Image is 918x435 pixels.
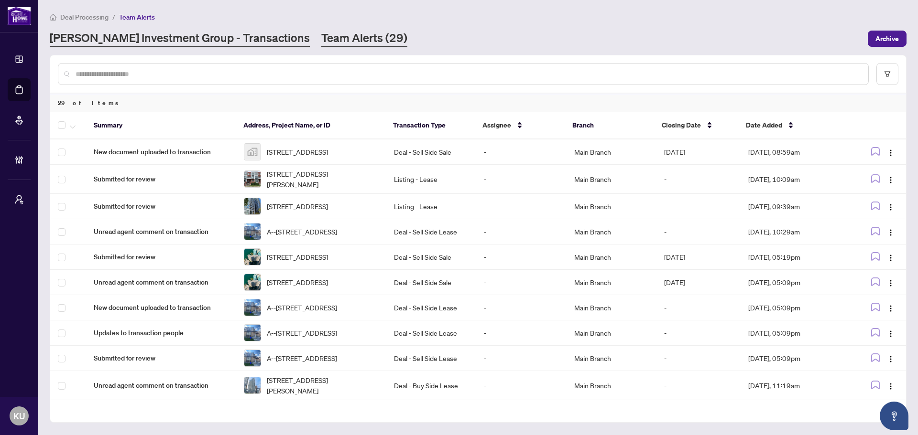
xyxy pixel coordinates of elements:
td: [DATE] [656,139,741,165]
span: A--[STREET_ADDRESS] [267,302,337,313]
span: Submitted for review [94,174,229,184]
td: Main Branch [567,346,656,371]
img: Logo [887,279,895,287]
span: [STREET_ADDRESS] [267,252,328,262]
span: Unread agent comment on transaction [94,226,229,237]
span: [STREET_ADDRESS][PERSON_NAME] [267,169,379,190]
td: Deal - Sell Side Lease [386,219,476,244]
span: Archive [875,31,899,46]
td: Deal - Buy Side Lease [386,371,476,400]
td: Main Branch [567,219,656,244]
td: - [656,165,741,194]
td: [DATE], 05:19pm [741,244,849,270]
td: Main Branch [567,295,656,320]
img: Logo [887,229,895,236]
img: thumbnail-img [244,299,261,316]
img: thumbnail-img [244,198,261,214]
td: - [476,244,566,270]
td: [DATE], 11:19am [741,371,849,400]
img: Logo [887,355,895,363]
td: - [476,139,566,165]
th: Address, Project Name, or ID [236,112,385,139]
th: Branch [565,112,655,139]
td: [DATE], 08:59am [741,139,849,165]
td: - [656,194,741,219]
td: Main Branch [567,139,656,165]
span: Team Alerts [119,13,155,21]
a: Team Alerts (29) [321,30,407,47]
button: Archive [868,31,907,47]
th: Date Added [738,112,846,139]
span: Updates to transaction people [94,328,229,338]
td: Main Branch [567,270,656,295]
td: Main Branch [567,244,656,270]
button: Logo [883,171,898,187]
button: Logo [883,224,898,239]
a: [PERSON_NAME] Investment Group - Transactions [50,30,310,47]
span: Submitted for review [94,201,229,212]
button: Logo [883,275,898,290]
img: logo [8,7,31,25]
th: Summary [86,112,236,139]
img: Logo [887,149,895,157]
span: A--[STREET_ADDRESS] [267,328,337,338]
td: [DATE], 10:09am [741,165,849,194]
td: Deal - Sell Side Sale [386,244,476,270]
th: Transaction Type [385,112,475,139]
div: 29 of Items [50,94,906,112]
img: Logo [887,382,895,390]
img: thumbnail-img [244,144,261,160]
span: [STREET_ADDRESS] [267,277,328,287]
td: [DATE], 05:09pm [741,320,849,346]
span: Closing Date [662,120,701,130]
button: Open asap [880,402,908,430]
span: KU [13,409,25,423]
td: [DATE] [656,244,741,270]
td: - [476,194,566,219]
img: thumbnail-img [244,325,261,341]
td: - [476,295,566,320]
span: A--[STREET_ADDRESS] [267,353,337,363]
td: Listing - Lease [386,165,476,194]
span: Date Added [746,120,782,130]
td: - [476,346,566,371]
td: Deal - Sell Side Lease [386,346,476,371]
span: filter [884,71,891,77]
img: thumbnail-img [244,274,261,290]
td: Main Branch [567,194,656,219]
td: Deal - Sell Side Lease [386,295,476,320]
img: Logo [887,305,895,312]
span: Unread agent comment on transaction [94,380,229,391]
td: - [476,320,566,346]
td: Deal - Sell Side Sale [386,270,476,295]
td: Listing - Lease [386,194,476,219]
li: / [112,11,115,22]
img: thumbnail-img [244,350,261,366]
button: Logo [883,325,898,340]
td: [DATE] [656,270,741,295]
th: Closing Date [654,112,738,139]
span: user-switch [14,195,24,204]
img: thumbnail-img [244,223,261,240]
td: Main Branch [567,165,656,194]
img: Logo [887,203,895,211]
td: - [476,165,566,194]
span: A--[STREET_ADDRESS] [267,226,337,237]
td: - [656,346,741,371]
td: - [656,320,741,346]
img: thumbnail-img [244,249,261,265]
img: Logo [887,176,895,184]
span: [STREET_ADDRESS][PERSON_NAME] [267,375,379,396]
span: [STREET_ADDRESS] [267,147,328,157]
button: Logo [883,144,898,159]
td: [DATE], 10:29am [741,219,849,244]
td: [DATE], 05:09pm [741,270,849,295]
button: Logo [883,249,898,265]
img: thumbnail-img [244,171,261,187]
td: Main Branch [567,320,656,346]
img: Logo [887,254,895,262]
img: thumbnail-img [244,377,261,393]
span: New document uploaded to transaction [94,302,229,313]
button: Logo [883,199,898,214]
button: Logo [883,378,898,393]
